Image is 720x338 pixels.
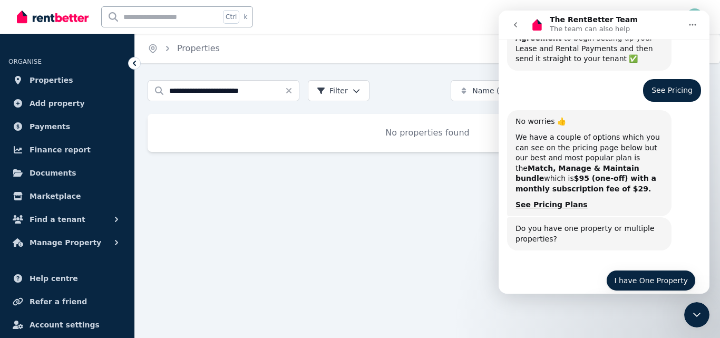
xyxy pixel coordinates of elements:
[30,295,87,308] span: Refer a friend
[30,272,78,285] span: Help centre
[30,97,85,110] span: Add property
[8,58,42,65] span: ORGANISE
[317,85,348,96] span: Filter
[499,11,709,294] iframe: Intercom live chat
[17,9,89,25] img: RentBetter
[30,190,81,202] span: Marketplace
[244,13,247,21] span: k
[308,80,369,101] button: Filter
[30,74,73,86] span: Properties
[8,93,126,114] a: Add property
[177,43,220,53] a: Properties
[30,213,85,226] span: Find a tenant
[472,85,515,96] span: Name (A-Z)
[8,232,126,253] button: Manage Property
[8,116,126,137] a: Payments
[8,314,126,335] a: Account settings
[30,318,100,331] span: Account settings
[285,80,299,101] button: Clear search
[684,302,709,327] iframe: Intercom live chat
[8,162,126,184] a: Documents
[135,34,232,63] nav: Breadcrumb
[30,236,101,249] span: Manage Property
[30,143,91,156] span: Finance report
[8,139,126,160] a: Finance report
[8,186,126,207] a: Marketplace
[30,167,76,179] span: Documents
[686,8,703,25] img: Sarath Chandra Ganaparthi
[30,120,70,133] span: Payments
[8,70,126,91] a: Properties
[160,127,695,139] p: No properties found
[451,80,552,101] button: Name (A-Z)
[223,10,239,24] span: Ctrl
[8,209,126,230] button: Find a tenant
[8,268,126,289] a: Help centre
[8,291,126,312] a: Refer a friend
